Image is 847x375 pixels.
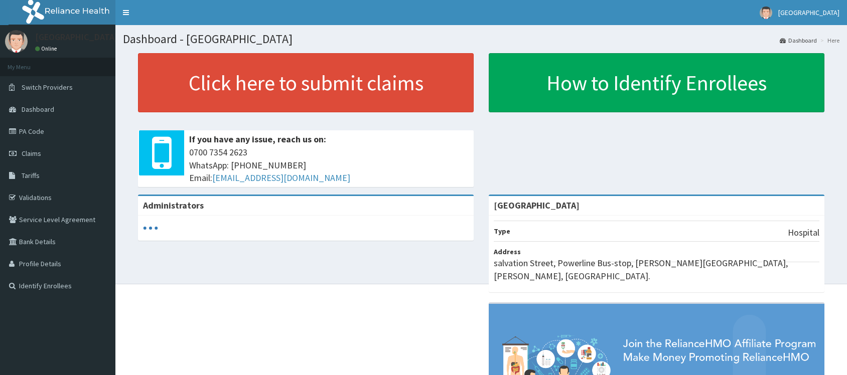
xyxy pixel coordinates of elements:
[494,200,580,211] strong: [GEOGRAPHIC_DATA]
[123,33,839,46] h1: Dashboard - [GEOGRAPHIC_DATA]
[494,257,819,282] p: salvation Street, Powerline Bus-stop, [PERSON_NAME][GEOGRAPHIC_DATA], [PERSON_NAME], [GEOGRAPHIC_...
[138,53,474,112] a: Click here to submit claims
[494,227,510,236] b: Type
[489,53,824,112] a: How to Identify Enrollees
[788,226,819,239] p: Hospital
[22,171,40,180] span: Tariffs
[5,30,28,53] img: User Image
[143,200,204,211] b: Administrators
[189,146,469,184] span: 0700 7354 2623 WhatsApp: [PHONE_NUMBER] Email:
[212,172,350,183] a: [EMAIL_ADDRESS][DOMAIN_NAME]
[818,36,839,45] li: Here
[22,105,54,114] span: Dashboard
[494,247,521,256] b: Address
[760,7,772,19] img: User Image
[35,45,59,52] a: Online
[143,221,158,236] svg: audio-loading
[780,36,817,45] a: Dashboard
[22,149,41,158] span: Claims
[189,133,326,145] b: If you have any issue, reach us on:
[35,33,118,42] p: [GEOGRAPHIC_DATA]
[22,83,73,92] span: Switch Providers
[778,8,839,17] span: [GEOGRAPHIC_DATA]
